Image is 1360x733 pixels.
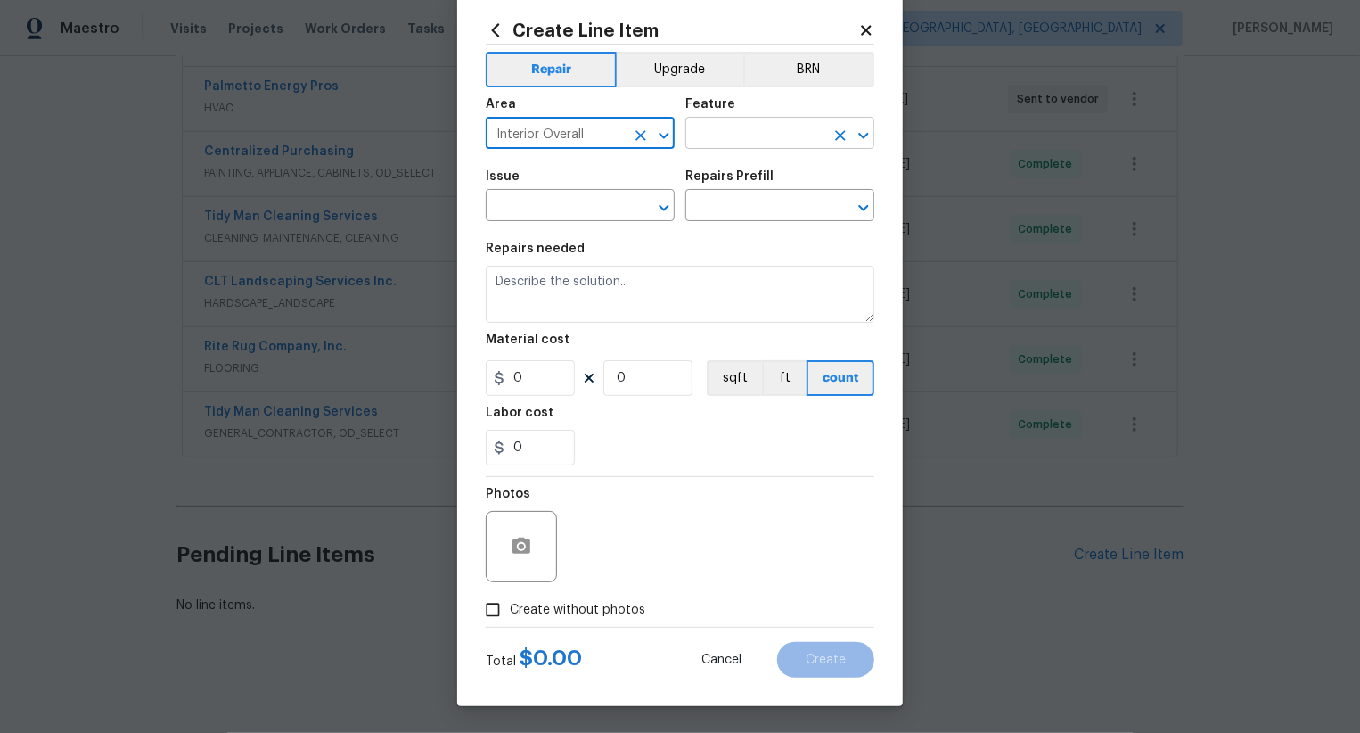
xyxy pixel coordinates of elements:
h5: Repairs Prefill [685,170,774,183]
h5: Issue [486,170,520,183]
button: Clear [828,123,853,148]
h5: Material cost [486,334,569,346]
div: Total [486,649,582,671]
button: Cancel [673,642,770,678]
button: Open [651,123,676,148]
button: count [807,360,874,396]
h2: Create Line Item [486,21,858,40]
button: Open [651,195,676,220]
button: Open [851,195,876,220]
button: Create [777,642,874,678]
h5: Area [486,98,516,111]
button: BRN [743,52,874,87]
button: Upgrade [617,52,744,87]
span: Create [806,654,846,667]
button: ft [762,360,807,396]
h5: Labor cost [486,407,553,419]
h5: Repairs needed [486,243,585,255]
span: Create without photos [510,601,645,620]
button: Open [851,123,876,148]
span: $ 0.00 [520,647,582,669]
button: sqft [707,360,762,396]
button: Clear [628,123,653,148]
h5: Photos [486,488,530,500]
button: Repair [486,52,617,87]
span: Cancel [701,654,741,667]
h5: Feature [685,98,735,111]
